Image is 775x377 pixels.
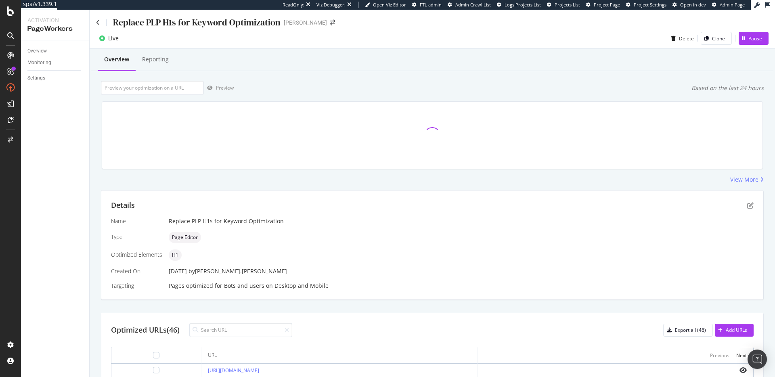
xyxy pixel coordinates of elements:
div: Activation [27,16,83,24]
div: Replace PLP H1s for Keyword Optimization [169,217,754,225]
button: Clone [701,32,732,45]
i: eye [739,367,747,373]
a: Project Page [586,2,620,8]
span: Open in dev [680,2,706,8]
input: Search URL [189,323,292,337]
div: Clone [712,35,725,42]
div: Details [111,200,135,211]
div: [DATE] [169,267,754,275]
div: Based on the last 24 hours [691,84,764,92]
a: Projects List [547,2,580,8]
div: neutral label [169,232,201,243]
div: Delete [679,35,694,42]
a: Settings [27,74,84,82]
div: [PERSON_NAME] [284,19,327,27]
span: H1 [172,253,178,258]
button: Pause [739,32,769,45]
div: Optimized URLs (46) [111,325,180,335]
div: Viz Debugger: [316,2,346,8]
div: Targeting [111,282,162,290]
span: Admin Page [720,2,745,8]
div: Bots and users [224,282,264,290]
div: Live [108,34,119,42]
a: Overview [27,47,84,55]
span: Project Settings [634,2,666,8]
div: Previous [710,352,729,359]
a: Project Settings [626,2,666,8]
a: Admin Page [712,2,745,8]
div: Preview [216,84,234,91]
a: Logs Projects List [497,2,541,8]
input: Preview your optimization on a URL [101,81,204,95]
a: Admin Crawl List [448,2,491,8]
span: Project Page [594,2,620,8]
span: Open Viz Editor [373,2,406,8]
div: Monitoring [27,59,51,67]
a: Open Viz Editor [365,2,406,8]
a: View More [730,176,764,184]
div: Optimized Elements [111,251,162,259]
button: Preview [204,82,234,94]
a: [URL][DOMAIN_NAME] [208,367,259,374]
span: Page Editor [172,235,198,240]
div: Replace PLP H1s for Keyword Optimization [113,16,281,29]
div: neutral label [169,249,182,261]
div: Export all (46) [675,327,706,333]
div: by [PERSON_NAME].[PERSON_NAME] [189,267,287,275]
button: Next [736,350,747,360]
div: Type [111,233,162,241]
div: Pause [748,35,762,42]
div: Add URLs [726,327,747,333]
div: Desktop and Mobile [274,282,329,290]
div: Overview [27,47,47,55]
div: Overview [104,55,129,63]
div: Open Intercom Messenger [748,350,767,369]
div: URL [208,352,217,359]
span: Logs Projects List [505,2,541,8]
div: arrow-right-arrow-left [330,20,335,25]
a: Click to go back [96,20,100,25]
div: pen-to-square [747,202,754,209]
a: Open in dev [672,2,706,8]
span: FTL admin [420,2,442,8]
div: PageWorkers [27,24,83,34]
div: Next [736,352,747,359]
button: Delete [668,32,694,45]
span: Admin Crawl List [455,2,491,8]
div: Pages optimized for on [169,282,754,290]
div: Created On [111,267,162,275]
div: View More [730,176,758,184]
a: Monitoring [27,59,84,67]
div: Settings [27,74,45,82]
span: Projects List [555,2,580,8]
button: Export all (46) [663,324,713,337]
div: ReadOnly: [283,2,304,8]
div: Name [111,217,162,225]
button: Previous [710,350,729,360]
div: Reporting [142,55,169,63]
button: Add URLs [715,324,754,337]
a: FTL admin [412,2,442,8]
